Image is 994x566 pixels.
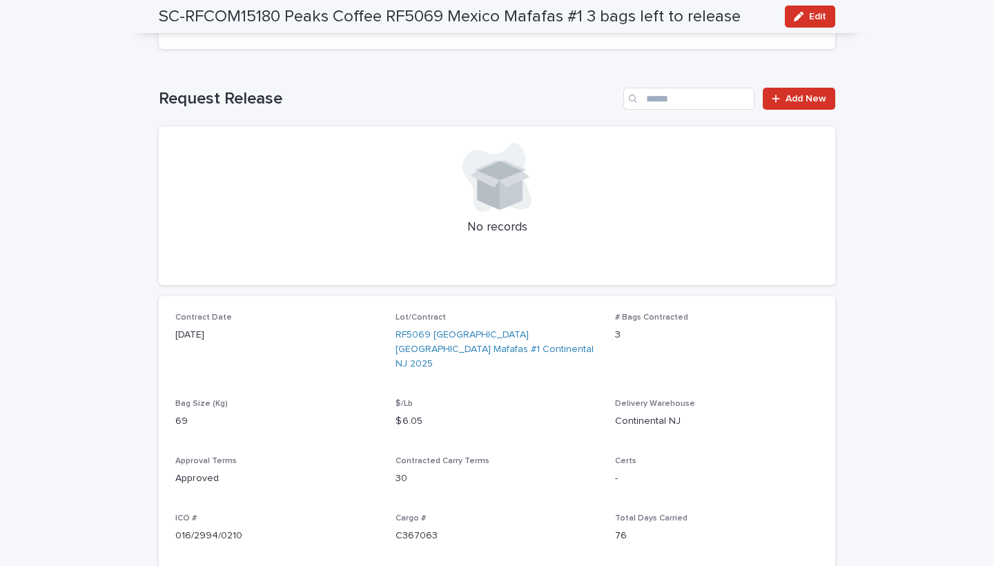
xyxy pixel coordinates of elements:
[615,471,819,486] p: -
[763,88,835,110] a: Add New
[615,457,636,465] span: Certs
[786,94,826,104] span: Add New
[175,529,379,543] p: 016/2994/0210
[175,457,237,465] span: Approval Terms
[175,328,379,342] p: [DATE]
[615,400,695,408] span: Delivery Warehouse
[396,471,599,486] p: 30
[396,514,426,523] span: Cargo #
[623,88,754,110] input: Search
[615,414,819,429] p: Continental NJ
[159,7,741,27] h2: SC-RFCOM15180 Peaks Coffee RF5069 Mexico Mafafas #1 3 bags left to release
[175,313,232,322] span: Contract Date
[809,12,826,21] span: Edit
[159,89,618,109] h1: Request Release
[396,328,599,371] a: RF5069 [GEOGRAPHIC_DATA] [GEOGRAPHIC_DATA] Mafafas #1 Continental NJ 2025
[396,414,599,429] p: $ 6.05
[615,529,819,543] p: 76
[175,400,228,408] span: Bag Size (Kg)
[396,313,446,322] span: Lot/Contract
[175,220,819,235] p: No records
[175,414,379,429] p: 69
[615,328,819,342] p: 3
[396,529,599,543] p: C367063
[615,514,688,523] span: Total Days Carried
[615,313,688,322] span: # Bags Contracted
[175,471,379,486] p: Approved
[396,400,413,408] span: $/Lb
[785,6,835,28] button: Edit
[175,514,197,523] span: ICO #
[396,457,489,465] span: Contracted Carry Terms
